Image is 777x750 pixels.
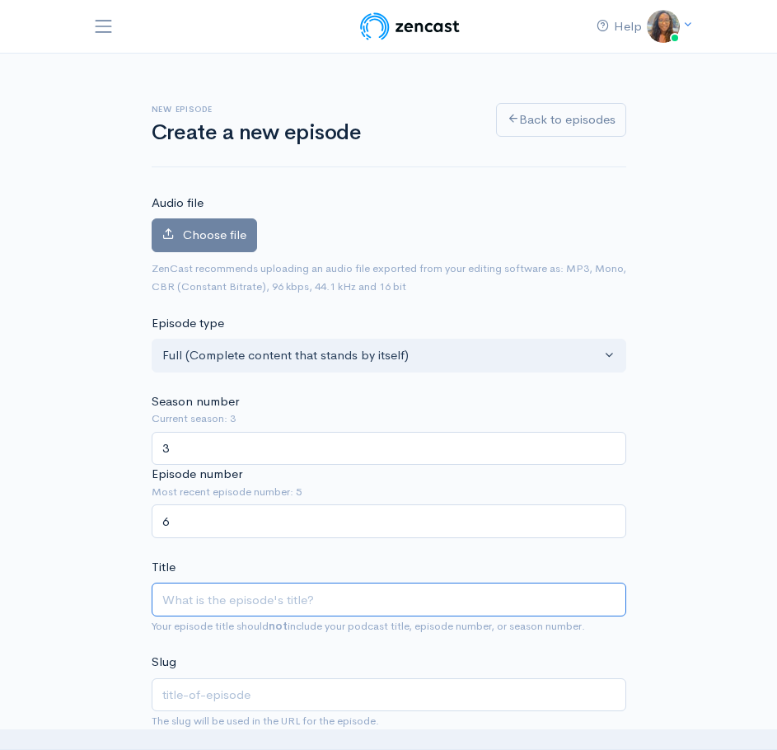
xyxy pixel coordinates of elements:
[496,103,626,137] a: Back to episodes
[152,465,242,484] label: Episode number
[152,105,476,114] h6: New episode
[269,619,288,633] strong: not
[152,678,626,712] input: title-of-episode
[152,432,626,466] input: Enter season number for this episode
[152,194,204,213] label: Audio file
[152,410,626,427] small: Current season: 3
[583,11,655,43] a: Help
[152,619,585,633] small: Your episode title should include your podcast title, episode number, or season number.
[162,346,601,365] div: Full (Complete content that stands by itself)
[152,714,379,728] small: The slug will be used in the URL for the episode.
[92,12,115,41] button: Toggle navigation
[152,653,176,672] label: Slug
[152,558,176,577] label: Title
[152,583,626,616] input: What is the episode's title?
[152,314,224,333] label: Episode type
[358,10,462,43] img: ZenCast Logo
[647,10,680,43] img: ...
[152,392,239,411] label: Season number
[152,504,626,538] input: Enter episode number
[152,339,626,373] button: Full (Complete content that stands by itself)
[152,261,626,294] small: ZenCast recommends uploading an audio file exported from your editing software as: MP3, Mono, CBR...
[152,121,476,145] h1: Create a new episode
[152,484,626,500] small: Most recent episode number: 5
[183,227,246,242] span: Choose file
